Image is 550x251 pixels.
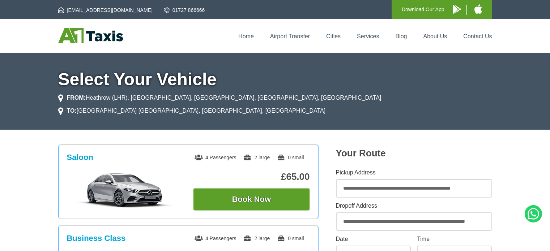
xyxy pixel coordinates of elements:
[193,171,310,182] p: £65.00
[336,203,492,209] label: Dropoff Address
[67,153,93,162] h3: Saloon
[164,7,205,14] a: 01727 866666
[277,155,304,160] span: 0 small
[326,33,341,39] a: Cities
[67,108,77,114] strong: TO:
[71,172,179,208] img: Saloon
[58,7,153,14] a: [EMAIL_ADDRESS][DOMAIN_NAME]
[277,235,304,241] span: 0 small
[453,5,461,14] img: A1 Taxis Android App
[417,236,492,242] label: Time
[395,33,407,39] a: Blog
[58,107,326,115] li: [GEOGRAPHIC_DATA] [GEOGRAPHIC_DATA], [GEOGRAPHIC_DATA], [GEOGRAPHIC_DATA]
[463,33,492,39] a: Contact Us
[243,155,270,160] span: 2 large
[357,33,379,39] a: Services
[67,234,126,243] h3: Business Class
[58,94,381,102] li: Heathrow (LHR), [GEOGRAPHIC_DATA], [GEOGRAPHIC_DATA], [GEOGRAPHIC_DATA], [GEOGRAPHIC_DATA]
[336,236,411,242] label: Date
[67,95,86,101] strong: FROM:
[193,188,310,211] button: Book Now
[402,5,444,14] p: Download Our App
[336,170,492,176] label: Pickup Address
[58,71,492,88] h1: Select Your Vehicle
[195,235,236,241] span: 4 Passengers
[336,148,492,159] h2: Your Route
[474,4,482,14] img: A1 Taxis iPhone App
[423,33,447,39] a: About Us
[58,28,123,43] img: A1 Taxis St Albans LTD
[270,33,310,39] a: Airport Transfer
[195,155,236,160] span: 4 Passengers
[243,235,270,241] span: 2 large
[238,33,254,39] a: Home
